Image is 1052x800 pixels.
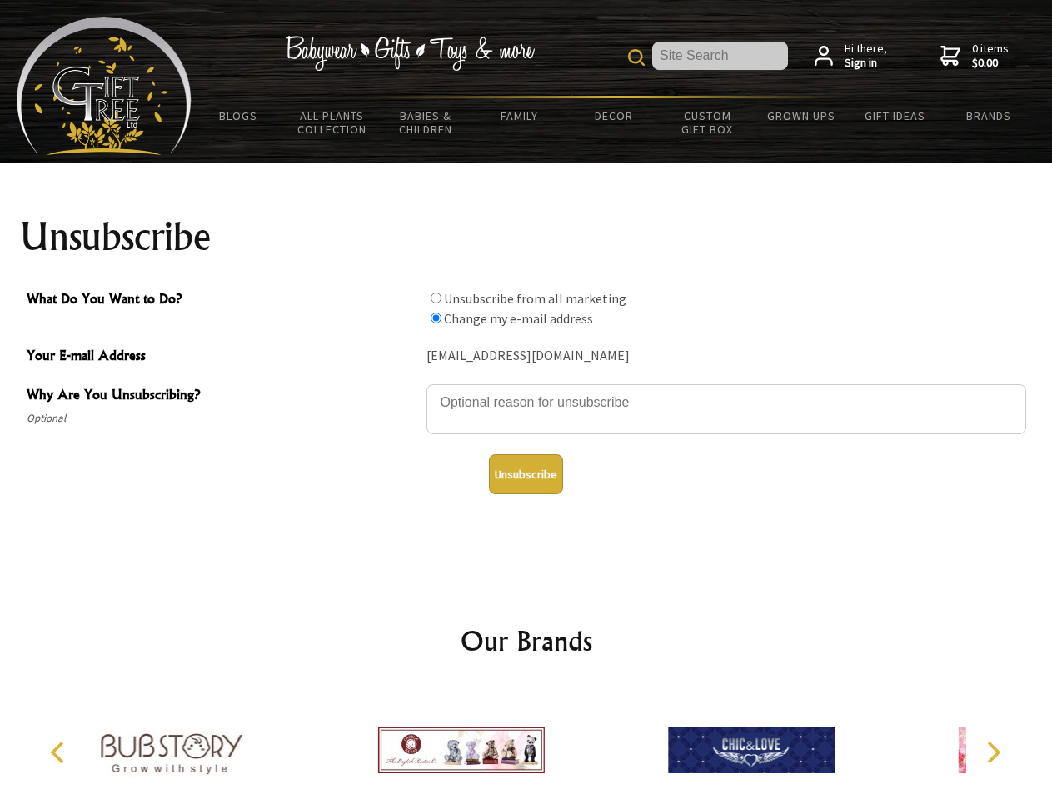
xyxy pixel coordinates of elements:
span: Your E-mail Address [27,345,418,369]
div: [EMAIL_ADDRESS][DOMAIN_NAME] [426,343,1026,369]
a: Decor [566,98,661,133]
img: Babyware - Gifts - Toys and more... [17,17,192,155]
span: Optional [27,408,418,428]
h2: Our Brands [33,621,1020,661]
a: Babies & Children [379,98,473,147]
img: product search [628,49,645,66]
a: Custom Gift Box [661,98,755,147]
input: Site Search [652,42,788,70]
input: What Do You Want to Do? [431,312,441,323]
strong: Sign in [845,56,887,71]
img: Babywear - Gifts - Toys & more [285,36,535,71]
a: Gift Ideas [848,98,942,133]
span: What Do You Want to Do? [27,288,418,312]
span: 0 items [972,41,1009,71]
span: Why Are You Unsubscribing? [27,384,418,408]
label: Change my e-mail address [444,310,593,327]
button: Next [975,734,1011,771]
label: Unsubscribe from all marketing [444,290,626,307]
a: 0 items$0.00 [940,42,1009,71]
a: Hi there,Sign in [815,42,887,71]
a: Grown Ups [754,98,848,133]
a: BLOGS [192,98,286,133]
a: All Plants Collection [286,98,380,147]
a: Family [473,98,567,133]
h1: Unsubscribe [20,217,1033,257]
span: Hi there, [845,42,887,71]
input: What Do You Want to Do? [431,292,441,303]
a: Brands [942,98,1036,133]
button: Previous [42,734,78,771]
textarea: Why Are You Unsubscribing? [426,384,1026,434]
button: Unsubscribe [489,454,563,494]
strong: $0.00 [972,56,1009,71]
